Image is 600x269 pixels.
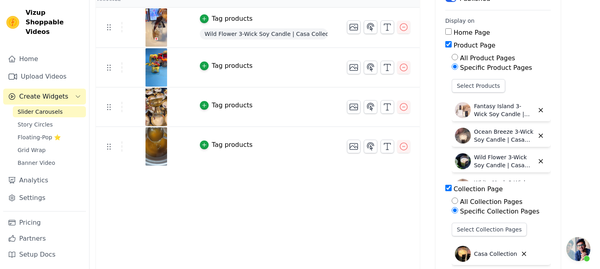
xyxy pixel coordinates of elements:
img: Fantasy Island 3-Wick Soy Candle | Casa Collection [455,102,471,118]
button: Delete widget [534,180,548,194]
a: Analytics [3,172,86,188]
a: Story Circles [13,119,86,130]
img: vizup-images-65e4.jpg [145,88,167,126]
a: Setup Docs [3,247,86,263]
div: Tag products [212,101,253,110]
a: Pricing [3,215,86,231]
span: Floating-Pop ⭐ [18,133,61,141]
div: Tag products [212,14,253,24]
img: vizup-images-87b6.jpg [145,48,167,87]
button: Change Thumbnail [347,20,361,34]
p: Ocean Breeze 3-Wick Soy Candle | Casa Collection [474,128,534,144]
div: Tag products [212,61,253,71]
button: Change Thumbnail [347,100,361,114]
legend: Display on [445,17,475,25]
img: Wild Flower 3-Wick Soy Candle | Casa Collection [455,153,471,169]
span: Grid Wrap [18,146,46,154]
a: Slider Carousels [13,106,86,117]
a: Partners [3,231,86,247]
p: White Musk 3-Wick Soy Candle | Casa Collection [474,179,534,195]
a: Banner Video [13,157,86,168]
img: vizup-images-8d95.png [145,127,167,166]
button: Tag products [200,14,253,24]
img: vizup-images-b04f.png [145,8,167,47]
span: Banner Video [18,159,55,167]
div: Open chat [566,237,590,261]
button: Select Collection Pages [452,223,527,236]
button: Select Products [452,79,505,93]
a: Grid Wrap [13,144,86,156]
button: Tag products [200,101,253,110]
button: Delete widget [534,103,548,117]
img: Ocean Breeze 3-Wick Soy Candle | Casa Collection [455,128,471,144]
label: Product Page [454,42,496,49]
button: Delete collection [517,247,531,261]
button: Delete widget [534,129,548,142]
span: Slider Carousels [18,108,63,116]
button: Tag products [200,61,253,71]
p: Casa Collection [474,250,517,258]
label: All Collection Pages [460,198,522,206]
img: Casa Collection [455,246,471,262]
a: Upload Videos [3,69,86,85]
button: Delete widget [534,154,548,168]
span: Story Circles [18,121,53,129]
p: Wild Flower 3-Wick Soy Candle | Casa Collection [474,153,534,169]
label: All Product Pages [460,54,515,62]
button: Tag products [200,140,253,150]
span: Create Widgets [19,92,68,101]
div: Tag products [212,140,253,150]
label: Specific Collection Pages [460,208,540,215]
img: Vizup [6,16,19,29]
span: Wild Flower 3-Wick Soy Candle | Casa Collection [200,28,328,40]
label: Collection Page [454,185,503,193]
a: Floating-Pop ⭐ [13,132,86,143]
p: Fantasy Island 3-Wick Soy Candle | Casa Collection [474,102,534,118]
button: Create Widgets [3,89,86,105]
button: Change Thumbnail [347,140,361,153]
img: White Musk 3-Wick Soy Candle | Casa Collection [455,179,471,195]
button: Change Thumbnail [347,61,361,74]
label: Home Page [454,29,490,36]
a: Home [3,51,86,67]
span: Vizup Shoppable Videos [26,8,83,37]
label: Specific Product Pages [460,64,532,71]
a: Settings [3,190,86,206]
